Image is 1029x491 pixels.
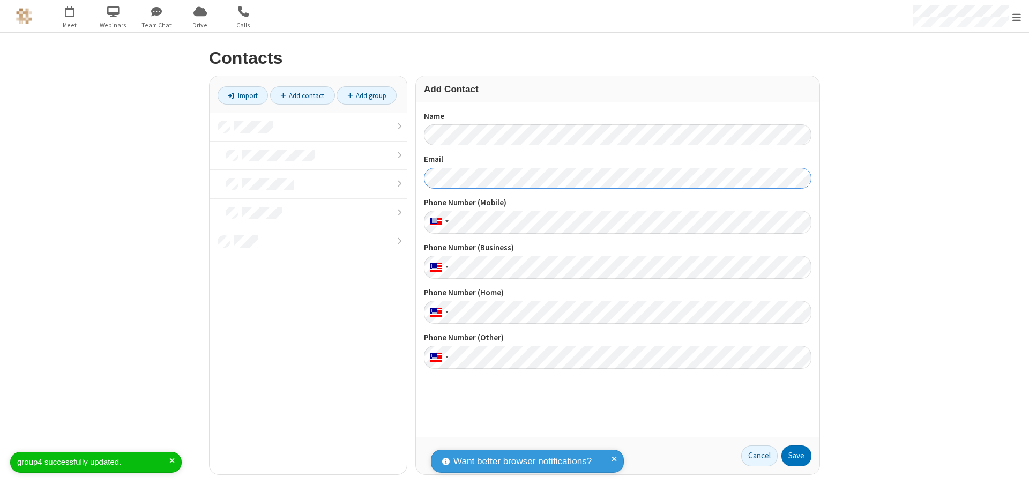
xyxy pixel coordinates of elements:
[93,20,133,30] span: Webinars
[137,20,177,30] span: Team Chat
[424,332,811,344] label: Phone Number (Other)
[424,346,452,369] div: United States: + 1
[424,211,452,234] div: United States: + 1
[16,8,32,24] img: QA Selenium DO NOT DELETE OR CHANGE
[424,153,811,166] label: Email
[218,86,268,105] a: Import
[50,20,90,30] span: Meet
[337,86,397,105] a: Add group
[17,456,169,468] div: group4 successfully updated.
[424,256,452,279] div: United States: + 1
[424,287,811,299] label: Phone Number (Home)
[741,445,778,467] a: Cancel
[453,455,592,468] span: Want better browser notifications?
[424,242,811,254] label: Phone Number (Business)
[424,110,811,123] label: Name
[270,86,335,105] a: Add contact
[223,20,264,30] span: Calls
[424,301,452,324] div: United States: + 1
[781,445,811,467] button: Save
[424,197,811,209] label: Phone Number (Mobile)
[209,49,820,68] h2: Contacts
[180,20,220,30] span: Drive
[424,84,811,94] h3: Add Contact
